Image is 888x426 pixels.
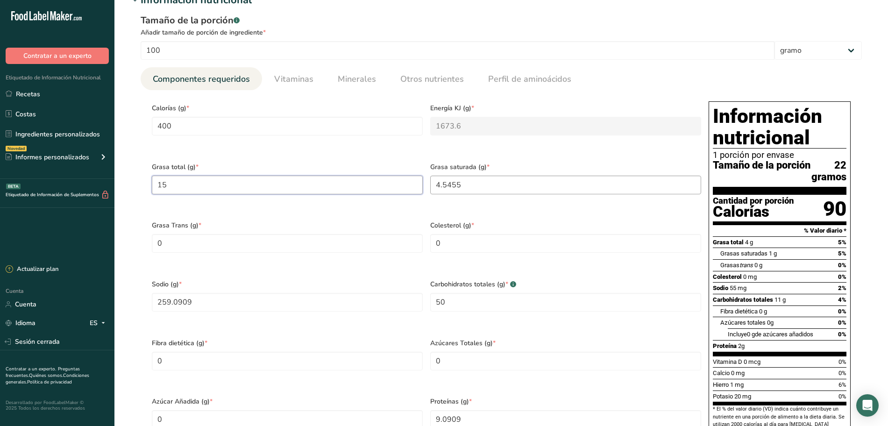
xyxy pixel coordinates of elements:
[152,397,210,406] font: Azúcar Añadida (g)
[6,192,99,198] font: Etiquetado de Información de Suplementos
[713,381,729,388] font: Hierro
[400,73,464,85] font: Otros nutrientes
[430,280,505,289] font: Carbohidratos totales (g)
[6,366,56,372] a: Contratar a un experto.
[713,369,730,376] font: Calcio
[152,339,205,348] font: Fibra dietética (g)
[338,73,376,85] font: Minerales
[141,41,774,60] input: Escribe aquí el tamaño de la porción.
[7,146,25,151] font: Novedad
[29,372,63,379] a: Quiénes somos.
[713,393,733,400] font: Potasio
[838,381,846,388] font: 6%
[430,104,471,113] font: Energía KJ (g)
[713,203,769,220] font: Calorías
[8,184,19,189] font: BETA
[738,342,745,349] font: 2g
[152,104,186,113] font: Calorías (g)
[838,358,846,365] font: 0%
[731,369,745,376] font: 0 mg
[747,331,755,338] font: 0 g
[734,393,751,400] font: 20 mg
[838,273,846,280] font: 0%
[16,90,40,99] font: Recetas
[713,284,728,291] font: Sodio
[720,250,767,257] font: Grasas saturadas
[838,319,846,326] font: 0%
[713,296,773,303] font: Carbohidratos totales
[856,394,879,417] div: Abrir Intercom Messenger
[15,153,89,162] font: Informes personalizados
[6,399,84,406] font: Desarrollado por FoodLabelMaker ©
[153,73,250,85] font: Componentes requeridos
[6,48,109,64] button: Contratar a un experto
[838,284,846,291] font: 2%
[838,250,846,257] font: 5%
[713,342,737,349] font: Proteína
[720,308,758,315] font: Fibra dietética
[713,159,810,171] font: Tamaño de la porción
[745,239,753,246] font: 4 g
[15,130,100,139] font: Ingredientes personalizados
[6,287,23,295] font: Cuenta
[430,221,471,230] font: Colesterol (g)
[713,273,742,280] font: Colesterol
[17,265,58,273] font: Actualizar plan
[811,159,846,183] font: 22 gramos
[838,393,846,400] font: 0%
[713,150,794,160] font: 1 porción por envase
[838,239,846,246] font: 5%
[759,308,767,315] font: 0 g
[720,262,739,269] font: Grasas
[713,196,794,206] font: Cantidad por porción
[823,197,846,221] font: 90
[767,319,774,326] font: 0g
[430,163,487,171] font: Grasa saturada (g)
[838,331,846,338] font: 0%
[838,369,846,376] font: 0%
[730,381,744,388] font: 1 mg
[838,262,846,269] font: 0%
[720,319,766,326] font: Azúcares totales
[15,110,36,119] font: Costas
[141,14,234,27] font: Tamaño de la porción
[804,227,846,234] font: % Valor diario *
[430,397,469,406] font: Proteínas (g)
[713,358,742,365] font: Vitamina D
[15,300,36,309] font: Cuenta
[152,221,199,230] font: Grasa Trans (g)
[838,296,846,303] font: 4%
[6,405,85,412] font: 2025 Todos los derechos reservados
[6,74,101,81] font: Etiquetado de Información Nutricional
[838,308,846,315] font: 0%
[274,73,313,85] font: Vitaminas
[15,319,36,327] font: Idioma
[755,331,813,338] font: de azúcares añadidos
[152,163,196,171] font: Grasa total (g)
[27,379,72,385] a: Política de privacidad
[488,73,571,85] font: Perfil de aminoácidos
[730,284,746,291] font: 55 mg
[141,28,263,37] font: Añadir tamaño de porción de ingrediente
[152,280,179,289] font: Sodio (g)
[743,273,757,280] font: 0 mg
[739,262,753,269] font: trans
[728,331,747,338] font: Incluye
[754,262,762,269] font: 0 g
[744,358,760,365] font: 0 mcg
[6,366,80,379] a: Preguntas frecuentes.
[90,319,98,327] font: ES
[769,250,777,257] font: 1 g
[774,296,786,303] font: 11 g
[15,337,60,346] font: Sesión cerrada
[23,51,92,60] font: Contratar a un experto
[6,372,89,385] a: Condiciones generales.
[430,339,493,348] font: Azúcares Totales (g)
[713,105,822,149] font: Información nutricional
[713,239,744,246] font: Grasa total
